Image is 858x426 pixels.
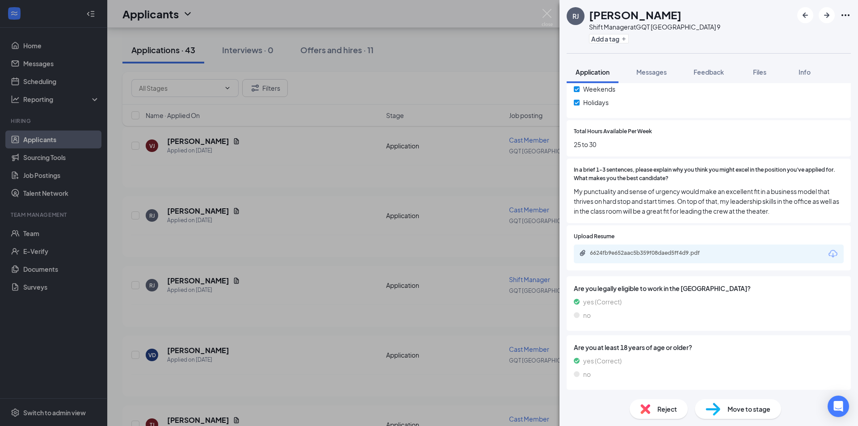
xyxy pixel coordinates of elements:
[797,7,813,23] button: ArrowLeftNew
[590,249,715,257] div: 6624fb9e652aac5b359f08daed5ff4d9.pdf
[579,249,586,257] svg: Paperclip
[583,84,615,94] span: Weekends
[589,34,629,43] button: PlusAdd a tag
[574,139,844,149] span: 25 to 30
[583,356,622,366] span: yes (Correct)
[583,97,609,107] span: Holidays
[574,186,844,216] span: My punctuality and sense of urgency would make an excellent fit in a business model that thrives ...
[821,10,832,21] svg: ArrowRight
[583,310,591,320] span: no
[753,68,766,76] span: Files
[800,10,811,21] svg: ArrowLeftNew
[583,297,622,307] span: yes (Correct)
[589,22,720,31] div: Shift Manager at GQT [GEOGRAPHIC_DATA] 9
[828,396,849,417] div: Open Intercom Messenger
[574,342,844,352] span: Are you at least 18 years of age or older?
[583,369,591,379] span: no
[574,127,652,136] span: Total Hours Available Per Week
[799,68,811,76] span: Info
[819,7,835,23] button: ArrowRight
[840,10,851,21] svg: Ellipses
[828,249,838,259] svg: Download
[572,12,579,21] div: RJ
[576,68,610,76] span: Application
[636,68,667,76] span: Messages
[589,7,681,22] h1: [PERSON_NAME]
[694,68,724,76] span: Feedback
[728,404,770,414] span: Move to stage
[657,404,677,414] span: Reject
[579,249,724,258] a: Paperclip6624fb9e652aac5b359f08daed5ff4d9.pdf
[621,36,627,42] svg: Plus
[574,166,844,183] span: In a brief 1-3 sentences, please explain why you think you might excel in the position you've app...
[574,232,614,241] span: Upload Resume
[574,283,844,293] span: Are you legally eligible to work in the [GEOGRAPHIC_DATA]?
